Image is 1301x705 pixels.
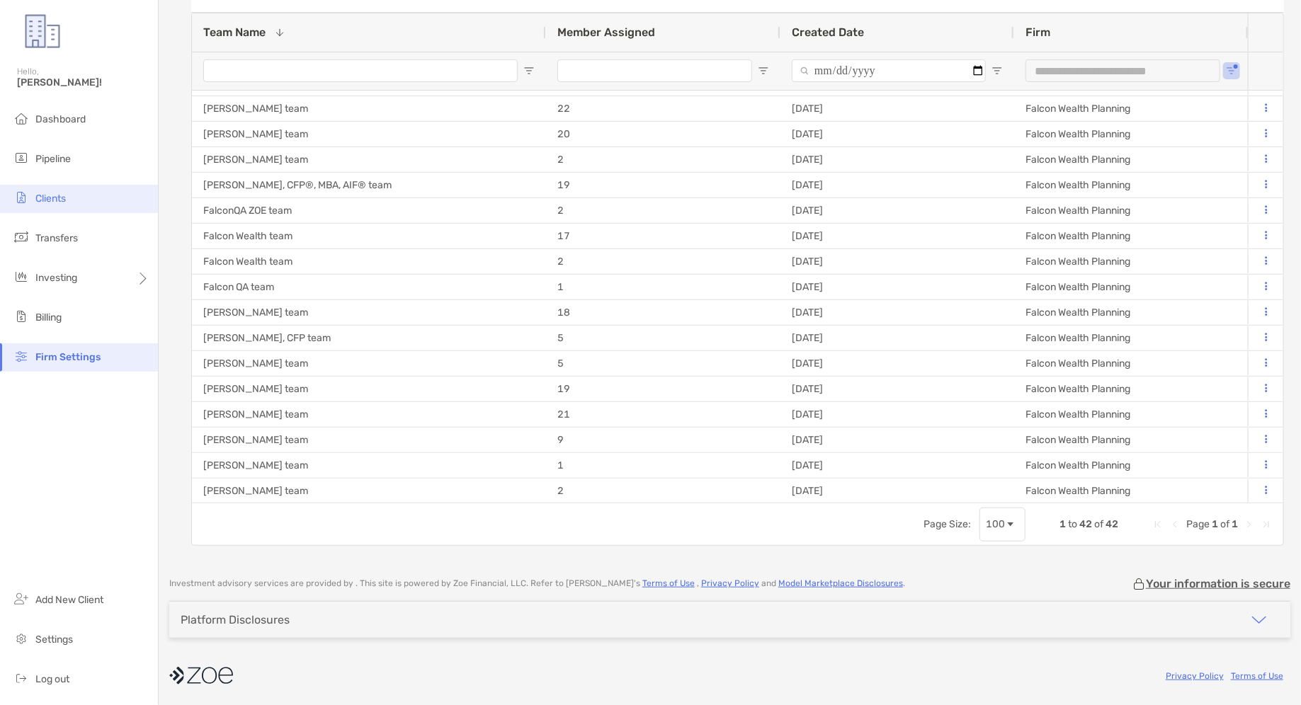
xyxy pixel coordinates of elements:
[35,153,71,165] span: Pipeline
[13,229,30,246] img: transfers icon
[780,300,1014,325] div: [DATE]
[192,478,546,503] div: [PERSON_NAME] team
[780,453,1014,478] div: [DATE]
[192,453,546,478] div: [PERSON_NAME] team
[1014,275,1249,299] div: Falcon Wealth Planning
[546,300,780,325] div: 18
[523,65,535,76] button: Open Filter Menu
[546,275,780,299] div: 1
[1261,519,1272,530] div: Last Page
[13,630,30,647] img: settings icon
[758,65,769,76] button: Open Filter Menu
[17,6,68,57] img: Zoe Logo
[1094,518,1103,530] span: of
[1014,478,1249,503] div: Falcon Wealth Planning
[192,249,546,274] div: Falcon Wealth team
[35,113,86,125] span: Dashboard
[1226,65,1237,76] button: Open Filter Menu
[35,594,103,606] span: Add New Client
[546,478,780,503] div: 2
[792,25,864,39] span: Created Date
[546,249,780,274] div: 2
[35,634,73,646] span: Settings
[1146,577,1290,590] p: Your information is secure
[1106,518,1118,530] span: 42
[780,198,1014,223] div: [DATE]
[546,173,780,197] div: 19
[181,613,290,626] div: Platform Disclosures
[192,122,546,147] div: [PERSON_NAME] team
[546,326,780,350] div: 5
[642,578,695,588] a: Terms of Use
[35,351,101,363] span: Firm Settings
[1014,249,1249,274] div: Falcon Wealth Planning
[35,232,78,244] span: Transfers
[780,173,1014,197] div: [DATE]
[780,326,1014,350] div: [DATE]
[557,25,655,39] span: Member Assigned
[1014,224,1249,248] div: Falcon Wealth Planning
[192,428,546,452] div: [PERSON_NAME] team
[1026,25,1050,39] span: Firm
[546,453,780,478] div: 1
[1068,518,1077,530] span: to
[192,147,546,172] div: [PERSON_NAME] team
[192,300,546,325] div: [PERSON_NAME] team
[17,76,149,88] span: [PERSON_NAME]!
[35,673,69,685] span: Log out
[1220,518,1229,530] span: of
[13,189,30,206] img: clients icon
[1169,519,1181,530] div: Previous Page
[1014,122,1249,147] div: Falcon Wealth Planning
[13,348,30,365] img: firm-settings icon
[778,578,903,588] a: Model Marketplace Disclosures
[1152,519,1164,530] div: First Page
[701,578,759,588] a: Privacy Policy
[546,198,780,223] div: 2
[192,377,546,401] div: [PERSON_NAME] team
[13,670,30,687] img: logout icon
[979,508,1026,541] div: Page Size
[546,428,780,452] div: 9
[546,402,780,427] div: 21
[192,173,546,197] div: [PERSON_NAME], CFP®, MBA, AIF® team
[780,249,1014,274] div: [DATE]
[546,224,780,248] div: 17
[1014,198,1249,223] div: Falcon Wealth Planning
[1186,518,1210,530] span: Page
[192,224,546,248] div: Falcon Wealth team
[1014,351,1249,376] div: Falcon Wealth Planning
[203,25,266,39] span: Team Name
[192,326,546,350] div: [PERSON_NAME], CFP team
[780,275,1014,299] div: [DATE]
[780,428,1014,452] div: [DATE]
[1014,173,1249,197] div: Falcon Wealth Planning
[546,122,780,147] div: 20
[780,122,1014,147] div: [DATE]
[780,377,1014,401] div: [DATE]
[986,518,1005,530] div: 100
[780,351,1014,376] div: [DATE]
[1014,377,1249,401] div: Falcon Wealth Planning
[1014,428,1249,452] div: Falcon Wealth Planning
[35,311,62,323] span: Billing
[13,308,30,325] img: billing icon
[192,351,546,376] div: [PERSON_NAME] team
[13,149,30,166] img: pipeline icon
[924,518,971,530] div: Page Size:
[1014,96,1249,121] div: Falcon Wealth Planning
[1212,518,1218,530] span: 1
[1014,326,1249,350] div: Falcon Wealth Planning
[1014,300,1249,325] div: Falcon Wealth Planning
[780,478,1014,503] div: [DATE]
[1244,519,1255,530] div: Next Page
[13,110,30,127] img: dashboard icon
[1166,671,1224,681] a: Privacy Policy
[192,198,546,223] div: FalconQA ZOE team
[1251,612,1268,629] img: icon arrow
[546,377,780,401] div: 19
[192,402,546,427] div: [PERSON_NAME] team
[13,590,30,607] img: add_new_client icon
[192,275,546,299] div: Falcon QA team
[13,268,30,285] img: investing icon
